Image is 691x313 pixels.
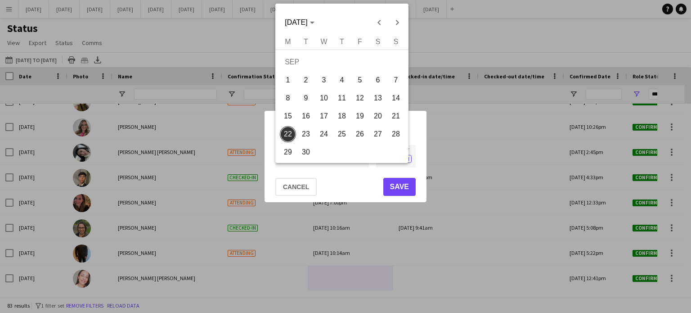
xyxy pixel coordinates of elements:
span: 24 [316,126,332,142]
span: M [285,38,291,45]
span: 18 [334,108,350,124]
button: 29-09-2025 [279,143,297,161]
span: 6 [370,72,386,88]
span: 30 [298,144,314,160]
span: 22 [280,126,296,142]
button: Choose month and year [281,14,318,31]
span: 11 [334,90,350,106]
button: 14-09-2025 [387,89,405,107]
span: 5 [352,72,368,88]
span: 8 [280,90,296,106]
span: 26 [352,126,368,142]
span: 23 [298,126,314,142]
button: 09-09-2025 [297,89,315,107]
button: 06-09-2025 [369,71,387,89]
span: W [320,38,327,45]
span: 21 [388,108,404,124]
button: 18-09-2025 [333,107,351,125]
span: [DATE] [285,18,307,26]
span: 29 [280,144,296,160]
button: 16-09-2025 [297,107,315,125]
span: S [394,38,399,45]
span: 13 [370,90,386,106]
span: 1 [280,72,296,88]
button: 05-09-2025 [351,71,369,89]
span: 27 [370,126,386,142]
button: 17-09-2025 [315,107,333,125]
button: 15-09-2025 [279,107,297,125]
span: 28 [388,126,404,142]
button: 26-09-2025 [351,125,369,143]
button: 12-09-2025 [351,89,369,107]
button: 01-09-2025 [279,71,297,89]
button: 08-09-2025 [279,89,297,107]
button: Next month [388,14,406,32]
button: 20-09-2025 [369,107,387,125]
span: 14 [388,90,404,106]
button: 23-09-2025 [297,125,315,143]
button: 03-09-2025 [315,71,333,89]
span: 15 [280,108,296,124]
span: 19 [352,108,368,124]
span: 7 [388,72,404,88]
span: 12 [352,90,368,106]
span: 3 [316,72,332,88]
span: 16 [298,108,314,124]
button: 24-09-2025 [315,125,333,143]
span: 4 [334,72,350,88]
span: T [304,38,308,45]
button: 21-09-2025 [387,107,405,125]
button: 13-09-2025 [369,89,387,107]
button: 02-09-2025 [297,71,315,89]
span: 10 [316,90,332,106]
span: 20 [370,108,386,124]
button: 28-09-2025 [387,125,405,143]
button: 25-09-2025 [333,125,351,143]
button: 30-09-2025 [297,143,315,161]
span: 9 [298,90,314,106]
span: F [358,38,362,45]
td: SEP [279,53,405,71]
button: 27-09-2025 [369,125,387,143]
button: 22-09-2025 [279,125,297,143]
span: T [340,38,344,45]
span: 25 [334,126,350,142]
button: 11-09-2025 [333,89,351,107]
button: Previous month [370,14,388,32]
button: 19-09-2025 [351,107,369,125]
button: 04-09-2025 [333,71,351,89]
span: 2 [298,72,314,88]
span: S [376,38,381,45]
button: 10-09-2025 [315,89,333,107]
button: 07-09-2025 [387,71,405,89]
span: 17 [316,108,332,124]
